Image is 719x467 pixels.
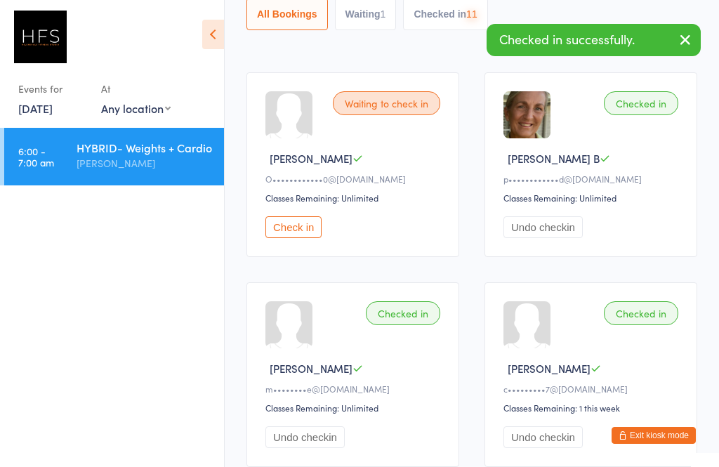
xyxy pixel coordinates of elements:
div: Checked in [604,91,678,115]
a: 6:00 -7:00 amHYBRID- Weights + Cardio[PERSON_NAME] [4,128,224,185]
button: Check in [265,216,322,238]
div: Classes Remaining: Unlimited [503,192,682,204]
button: Undo checkin [503,216,583,238]
div: Classes Remaining: Unlimited [265,192,444,204]
div: 11 [466,8,477,20]
span: [PERSON_NAME] B [508,151,600,166]
div: Classes Remaining: 1 this week [503,402,682,414]
div: Checked in [366,301,440,325]
div: 1 [381,8,386,20]
img: Helensvale Fitness Studio (HFS) [14,11,67,63]
div: At [101,77,171,100]
time: 6:00 - 7:00 am [18,145,54,168]
button: Undo checkin [503,426,583,448]
div: c•••••••••7@[DOMAIN_NAME] [503,383,682,395]
div: Classes Remaining: Unlimited [265,402,444,414]
div: HYBRID- Weights + Cardio [77,140,212,155]
span: [PERSON_NAME] [270,361,352,376]
div: [PERSON_NAME] [77,155,212,171]
div: m••••••••e@[DOMAIN_NAME] [265,383,444,395]
a: [DATE] [18,100,53,116]
div: p••••••••••••d@[DOMAIN_NAME] [503,173,682,185]
span: [PERSON_NAME] [270,151,352,166]
div: Checked in successfully. [487,24,701,56]
button: Undo checkin [265,426,345,448]
div: Waiting to check in [333,91,440,115]
div: Events for [18,77,87,100]
span: [PERSON_NAME] [508,361,591,376]
div: Checked in [604,301,678,325]
button: Exit kiosk mode [612,427,696,444]
img: image1694951772.png [503,91,550,138]
div: O••••••••••••0@[DOMAIN_NAME] [265,173,444,185]
div: Any location [101,100,171,116]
